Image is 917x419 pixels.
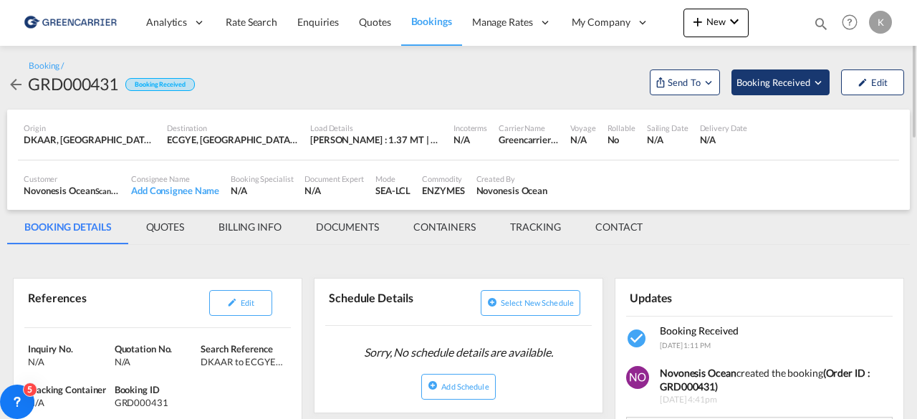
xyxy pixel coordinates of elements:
div: N/A [647,133,688,146]
span: Quotation No. [115,343,173,355]
div: Voyage [570,122,595,133]
div: Customer [24,173,120,184]
span: Booking Received [736,75,812,90]
div: Carrier Name [499,122,559,133]
div: Rollable [608,122,635,133]
md-icon: icon-magnify [813,16,829,32]
md-icon: icon-arrow-left [7,76,24,93]
md-tab-item: CONTAINERS [396,210,493,244]
button: Open demo menu [650,69,720,95]
span: Select new schedule [501,298,574,307]
div: Updates [626,284,757,309]
md-tab-item: CONTACT [578,210,660,244]
div: Load Details [310,122,442,133]
md-tab-item: TRACKING [493,210,578,244]
div: Booking Received [125,78,194,92]
span: Help [837,10,862,34]
div: K [869,11,892,34]
button: icon-plus-circleAdd Schedule [421,374,495,400]
md-icon: icon-checkbox-marked-circle [626,327,649,350]
div: Origin [24,122,155,133]
span: Enquiries [297,16,339,28]
img: b0b18ec08afe11efb1d4932555f5f09d.png [21,6,118,39]
span: [DATE] 4:41pm [660,394,894,406]
span: Scan Global Logistics A/S [95,185,181,196]
span: Edit [241,298,254,307]
md-icon: icon-chevron-down [726,13,743,30]
button: Open demo menu [731,69,830,95]
div: Sailing Date [647,122,688,133]
div: Incoterms [453,122,487,133]
span: Bookings [411,15,452,27]
span: My Company [572,15,630,29]
div: Greencarrier Consolidators [499,133,559,146]
div: N/A [28,396,111,409]
div: No [608,133,635,146]
span: New [689,16,743,27]
button: icon-pencilEdit [209,290,272,316]
div: ENZYMES [422,184,464,197]
span: Analytics [146,15,187,29]
div: Help [837,10,869,36]
div: DKAAR, Aarhus, Denmark, Northern Europe, Europe [24,133,155,146]
b: Novonesis Ocean [660,367,736,379]
span: Booking Received [660,324,739,337]
span: Manage Rates [472,15,533,29]
md-icon: icon-pencil [858,77,868,87]
button: icon-pencilEdit [841,69,904,95]
div: Document Expert [304,173,364,184]
div: Novonesis Ocean [24,184,120,197]
div: N/A [700,133,748,146]
div: Commodity [422,173,464,184]
div: SEA-LCL [375,184,411,197]
span: Send To [666,75,702,90]
span: Rate Search [226,16,277,28]
img: Ygrk3AAAABklEQVQDAFF8c5fyQb5PAAAAAElFTkSuQmCC [626,366,649,389]
span: Sorry, No schedule details are available. [358,339,559,366]
div: N/A [231,184,293,197]
div: Booking Specialist [231,173,293,184]
span: Tracking Container [28,384,106,395]
div: N/A [304,184,364,197]
div: created the booking [660,366,894,394]
div: [PERSON_NAME] : 1.37 MT | Volumetric Wt : 2.30 CBM | Chargeable Wt : 2.30 W/M [310,133,442,146]
md-tab-item: QUOTES [129,210,201,244]
body: Editor, editor2 [14,14,251,29]
md-icon: icon-plus-circle [428,380,438,390]
span: Add Schedule [441,382,489,391]
button: icon-plus 400-fgNewicon-chevron-down [683,9,749,37]
div: Mode [375,173,411,184]
div: icon-arrow-left [7,72,28,95]
md-tab-item: BOOKING DETAILS [7,210,129,244]
span: Quotes [359,16,390,28]
div: Booking / [29,60,64,72]
div: GRD000431 [28,72,118,95]
div: Add Consignee Name [131,184,219,197]
div: N/A [115,355,198,368]
div: ECGYE, Guayaquil, Ecuador, South America, Americas [167,133,299,146]
div: N/A [28,355,111,368]
div: Schedule Details [325,284,456,319]
div: Novonesis Ocean [476,184,548,197]
md-pagination-wrapper: Use the left and right arrow keys to navigate between tabs [7,210,660,244]
div: N/A [570,133,595,146]
div: Delivery Date [700,122,748,133]
div: DKAAR to ECGYE / 21 Aug 2025 [201,355,284,368]
div: icon-magnify [813,16,829,37]
md-icon: icon-plus 400-fg [689,13,706,30]
span: Search Reference [201,343,272,355]
div: GRD000431 [115,396,198,409]
div: Consignee Name [131,173,219,184]
md-icon: icon-pencil [227,297,237,307]
md-icon: icon-plus-circle [487,297,497,307]
div: Created By [476,173,548,184]
span: Inquiry No. [28,343,73,355]
div: N/A [453,133,470,146]
button: icon-plus-circleSelect new schedule [481,290,580,316]
span: Booking ID [115,384,160,395]
md-tab-item: DOCUMENTS [299,210,396,244]
md-tab-item: BILLING INFO [201,210,299,244]
div: References [24,284,155,322]
div: Destination [167,122,299,133]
